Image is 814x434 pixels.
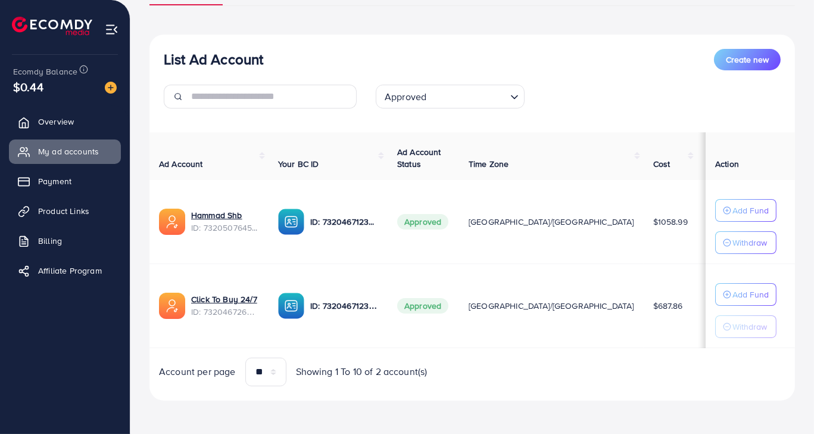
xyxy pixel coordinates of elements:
div: <span class='underline'>Hammad Shb</span></br>7320507645020880897 [191,209,259,234]
p: Add Fund [732,287,769,302]
img: ic-ba-acc.ded83a64.svg [278,293,304,319]
span: Payment [38,175,71,187]
a: Hammad Shb [191,209,242,221]
img: ic-ads-acc.e4c84228.svg [159,293,185,319]
button: Add Fund [715,199,776,222]
p: Add Fund [732,203,769,218]
button: Create new [714,49,781,70]
span: Your BC ID [278,158,319,170]
div: <span class='underline'>Click To Buy 24/7</span></br>7320467267140190209 [191,293,259,318]
img: ic-ba-acc.ded83a64.svg [278,209,304,235]
button: Withdraw [715,231,776,254]
span: Affiliate Program [38,265,102,277]
a: Billing [9,229,121,253]
span: $687.86 [653,300,683,312]
span: Showing 1 To 10 of 2 account(s) [296,365,428,379]
div: Search for option [376,85,525,108]
p: ID: 7320467123262734338 [310,299,378,313]
a: Payment [9,169,121,193]
button: Withdraw [715,315,776,338]
span: Billing [38,235,62,247]
img: menu [105,23,118,36]
h3: List Ad Account [164,51,263,68]
span: Approved [397,298,448,314]
img: image [105,82,117,94]
a: Product Links [9,199,121,223]
span: $0.44 [13,78,43,95]
span: Product Links [38,205,89,217]
p: Withdraw [732,320,767,334]
span: [GEOGRAPHIC_DATA]/[GEOGRAPHIC_DATA] [469,300,634,312]
a: Affiliate Program [9,259,121,283]
span: Ad Account [159,158,203,170]
p: Withdraw [732,235,767,250]
span: Create new [726,54,769,66]
img: ic-ads-acc.e4c84228.svg [159,209,185,235]
span: Time Zone [469,158,509,170]
span: Overview [38,116,74,128]
span: Ecomdy Balance [13,66,77,77]
a: Overview [9,110,121,134]
span: ID: 7320467267140190209 [191,306,259,318]
span: ID: 7320507645020880897 [191,222,259,234]
span: Cost [653,158,670,170]
img: logo [12,17,92,35]
span: My ad accounts [38,145,99,157]
a: Click To Buy 24/7 [191,293,257,305]
span: Approved [382,88,429,106]
span: $1058.99 [653,216,688,228]
input: Search for option [430,86,506,106]
span: Account per page [159,365,236,379]
a: My ad accounts [9,139,121,163]
iframe: Chat [763,380,805,425]
button: Add Fund [715,283,776,306]
span: Ad Account Status [397,146,441,170]
span: [GEOGRAPHIC_DATA]/[GEOGRAPHIC_DATA] [469,216,634,228]
p: ID: 7320467123262734338 [310,215,378,229]
span: Action [715,158,739,170]
span: Approved [397,214,448,230]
